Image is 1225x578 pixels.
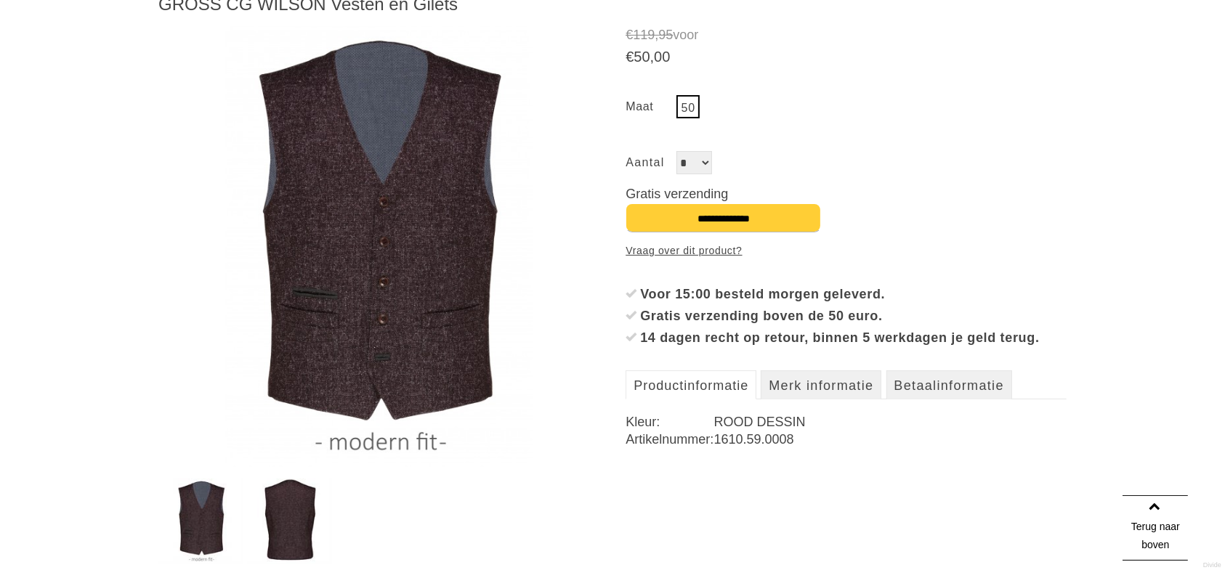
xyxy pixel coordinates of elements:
[634,49,650,65] span: 50
[626,187,728,201] span: Gratis verzending
[626,26,1067,44] span: voor
[886,370,1012,399] a: Betaalinformatie
[626,28,633,42] span: €
[626,413,713,431] dt: Kleur:
[626,49,634,65] span: €
[633,28,655,42] span: 119
[658,28,673,42] span: 95
[761,370,881,399] a: Merk informatie
[626,431,713,448] dt: Artikelnummer:
[655,28,658,42] span: ,
[640,305,1067,327] div: Gratis verzending boven de 50 euro.
[1203,556,1221,574] a: Divide
[714,431,1067,448] dd: 1610.59.0008
[640,283,1067,305] div: Voor 15:00 besteld morgen geleverd.
[626,95,1067,122] ul: Maat
[1123,495,1188,561] a: Terug naar boven
[654,49,670,65] span: 00
[626,370,756,399] a: Productinformatie
[626,151,676,174] label: Aantal
[714,413,1067,431] dd: ROOD DESSIN
[159,479,243,564] img: gross-cg-wilson-vesten-en-gilets
[626,327,1067,349] li: 14 dagen recht op retour, binnen 5 werkdagen je geld terug.
[158,26,599,467] img: GROSS CG WILSON Vesten en Gilets
[248,479,332,564] img: gross-cg-wilson-vesten-en-gilets
[650,49,655,65] span: ,
[626,240,742,261] a: Vraag over dit product?
[676,95,700,118] a: 50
